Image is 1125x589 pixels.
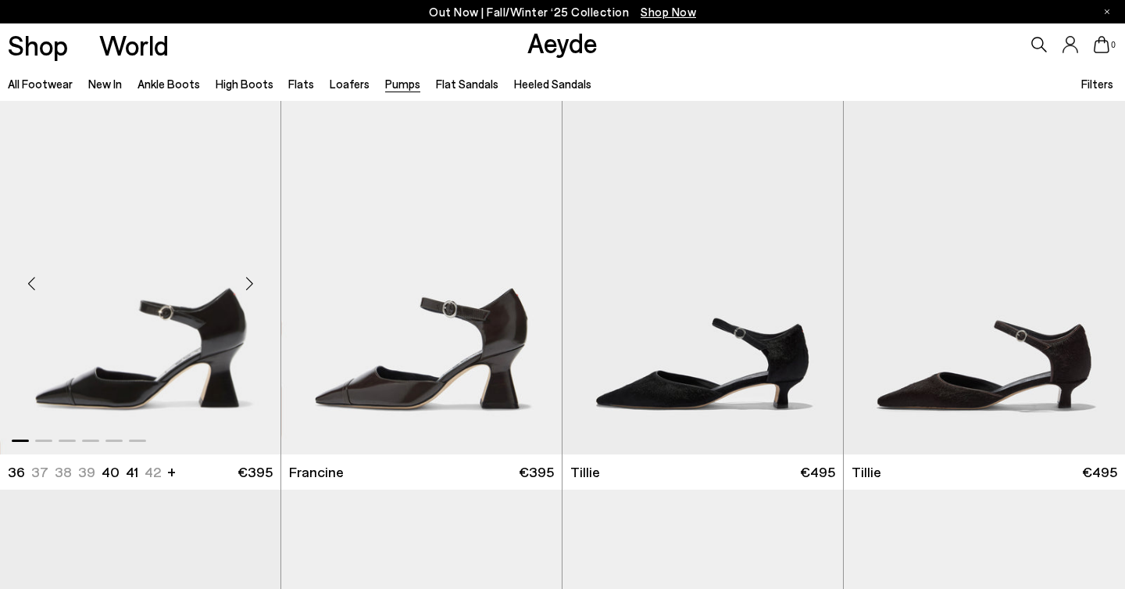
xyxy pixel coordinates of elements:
[281,101,562,454] img: Francine Ankle Strap Pumps
[641,5,696,19] span: Navigate to /collections/new-in
[137,77,200,91] a: Ankle Boots
[216,77,273,91] a: High Boots
[281,454,562,490] a: Francine €395
[237,462,273,482] span: €395
[8,260,55,307] div: Previous slide
[852,462,881,482] span: Tillie
[1094,36,1109,53] a: 0
[844,101,1125,454] img: Tillie Ponyhair Pumps
[519,462,554,482] span: €395
[288,77,314,91] a: Flats
[126,462,138,482] li: 41
[8,77,73,91] a: All Footwear
[514,77,591,91] a: Heeled Sandals
[88,77,122,91] a: New In
[167,461,176,482] li: +
[1081,77,1113,91] span: Filters
[527,26,598,59] a: Aeyde
[330,77,370,91] a: Loafers
[436,77,498,91] a: Flat Sandals
[102,462,120,482] li: 40
[1082,462,1117,482] span: €495
[800,462,835,482] span: €495
[570,462,600,482] span: Tillie
[8,462,25,482] li: 36
[8,462,156,482] ul: variant
[99,31,169,59] a: World
[429,2,696,22] p: Out Now | Fall/Winter ‘25 Collection
[385,77,420,91] a: Pumps
[562,101,843,454] img: Tillie Ponyhair Pumps
[844,454,1125,490] a: Tillie €495
[1109,41,1117,49] span: 0
[8,31,68,59] a: Shop
[562,454,843,490] a: Tillie €495
[289,462,344,482] span: Francine
[226,260,273,307] div: Next slide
